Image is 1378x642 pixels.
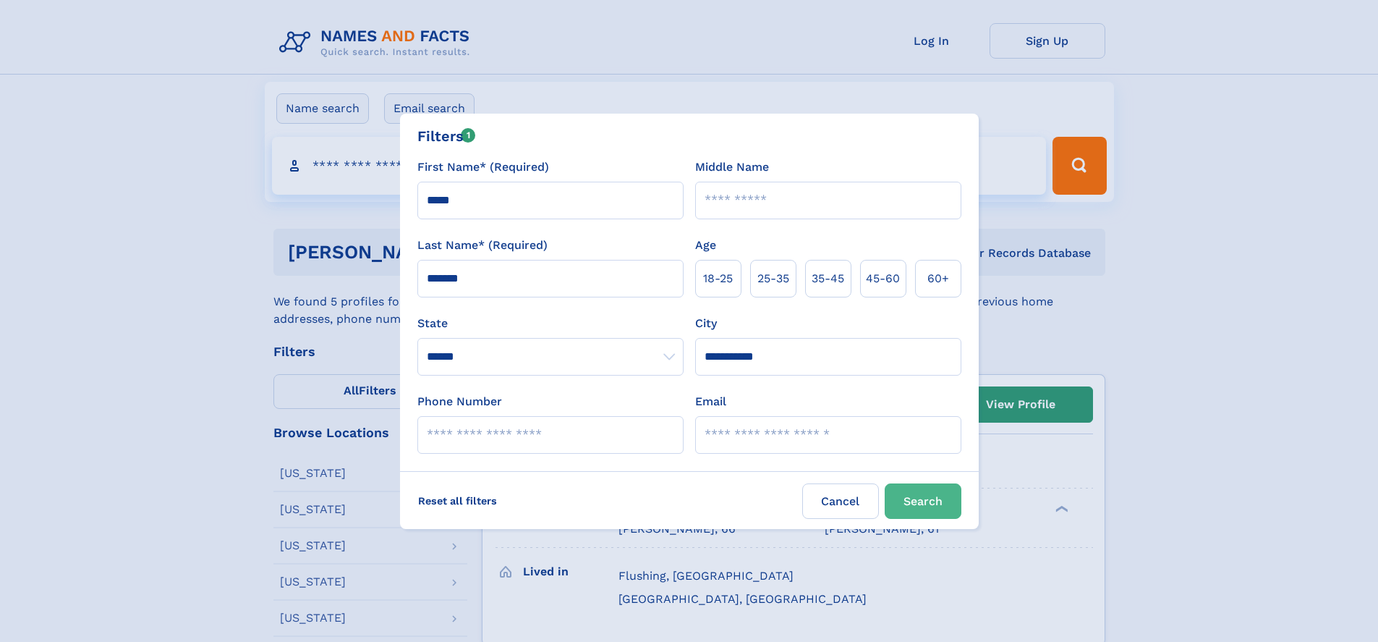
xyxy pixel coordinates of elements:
[757,270,789,287] span: 25‑35
[885,483,961,519] button: Search
[812,270,844,287] span: 35‑45
[695,237,716,254] label: Age
[417,159,549,176] label: First Name* (Required)
[417,237,548,254] label: Last Name* (Required)
[866,270,900,287] span: 45‑60
[703,270,733,287] span: 18‑25
[695,315,717,332] label: City
[695,159,769,176] label: Middle Name
[695,393,726,410] label: Email
[417,315,684,332] label: State
[409,483,506,518] label: Reset all filters
[927,270,949,287] span: 60+
[802,483,879,519] label: Cancel
[417,125,476,147] div: Filters
[417,393,502,410] label: Phone Number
